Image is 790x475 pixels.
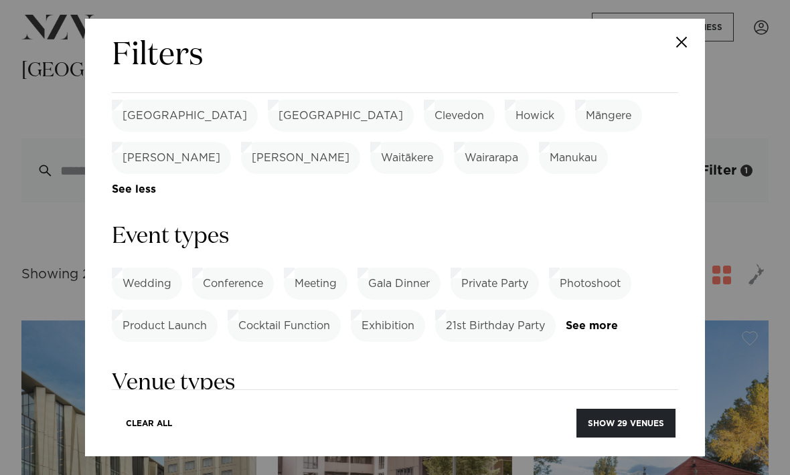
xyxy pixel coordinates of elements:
[549,268,631,300] label: Photoshoot
[112,142,231,174] label: [PERSON_NAME]
[451,268,539,300] label: Private Party
[658,19,705,66] button: Close
[112,222,678,252] h3: Event types
[112,100,258,132] label: [GEOGRAPHIC_DATA]
[192,268,274,300] label: Conference
[284,268,347,300] label: Meeting
[370,142,444,174] label: Waitākere
[454,142,529,174] label: Wairarapa
[575,100,642,132] label: Māngere
[112,35,204,76] h2: Filters
[112,369,678,399] h3: Venue types
[351,310,425,342] label: Exhibition
[358,268,441,300] label: Gala Dinner
[268,100,414,132] label: [GEOGRAPHIC_DATA]
[505,100,565,132] label: Howick
[241,142,360,174] label: [PERSON_NAME]
[228,310,341,342] label: Cocktail Function
[114,409,183,438] button: Clear All
[112,268,182,300] label: Wedding
[435,310,556,342] label: 21st Birthday Party
[539,142,608,174] label: Manukau
[424,100,495,132] label: Clevedon
[576,409,676,438] button: Show 29 venues
[112,310,218,342] label: Product Launch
